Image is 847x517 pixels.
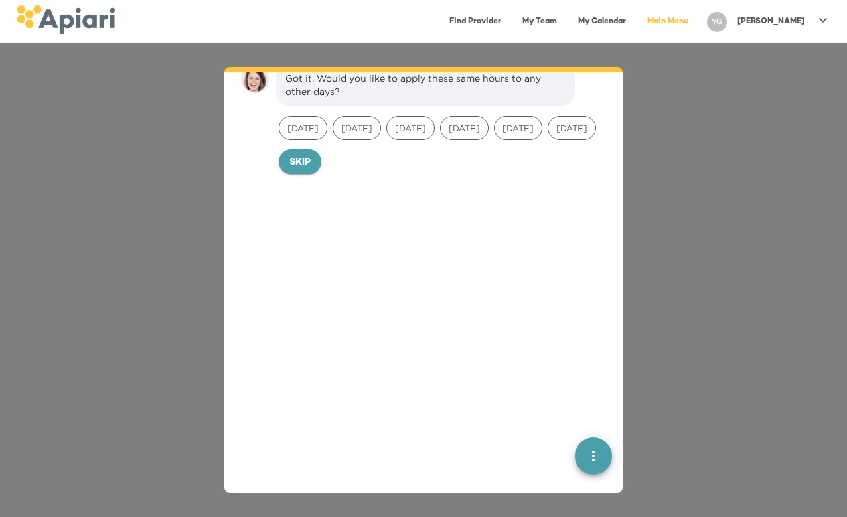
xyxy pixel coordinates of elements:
div: [DATE] [440,116,489,140]
span: [DATE] [279,122,327,135]
span: [DATE] [548,122,595,135]
div: [DATE] [494,116,542,140]
a: Find Provider [441,8,509,35]
div: [DATE] [548,116,596,140]
img: amy.37686e0395c82528988e.png [240,64,269,94]
button: quick menu [575,437,612,475]
div: YG [707,12,727,32]
span: Skip [289,155,311,171]
p: [PERSON_NAME] [737,16,805,27]
span: [DATE] [387,122,434,135]
span: [DATE] [495,122,542,135]
div: [DATE] [279,116,327,140]
span: [DATE] [441,122,488,135]
button: Skip [279,149,321,175]
img: logo [16,5,115,34]
span: [DATE] [333,122,380,135]
a: My Calendar [570,8,634,35]
div: Got it. Would you like to apply these same hours to any other days? [285,72,566,98]
div: [DATE] [386,116,435,140]
a: Main Menu [639,8,696,35]
a: My Team [514,8,565,35]
div: [DATE] [333,116,381,140]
